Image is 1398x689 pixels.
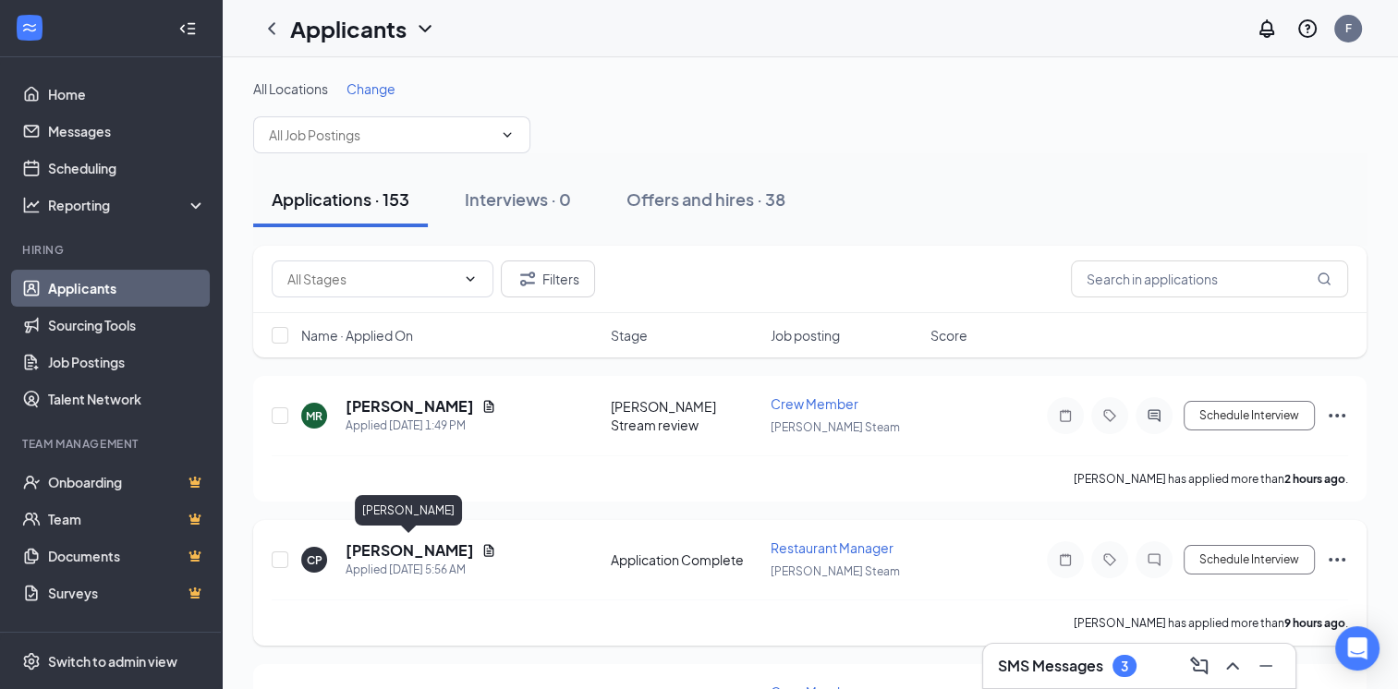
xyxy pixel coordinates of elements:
div: [PERSON_NAME] Stream review [611,397,760,434]
button: ComposeMessage [1185,651,1214,681]
svg: ChevronDown [414,18,436,40]
div: MR [306,408,322,424]
b: 9 hours ago [1284,616,1345,630]
svg: Note [1054,552,1076,567]
a: DocumentsCrown [48,538,206,574]
svg: Notifications [1256,18,1278,40]
span: Change [346,80,395,97]
svg: ComposeMessage [1188,655,1210,677]
svg: QuestionInfo [1296,18,1319,40]
svg: Analysis [22,196,41,214]
svg: Ellipses [1326,405,1348,427]
button: Schedule Interview [1184,401,1315,430]
div: Offers and hires · 38 [626,187,785,211]
span: Name · Applied On [301,326,413,344]
a: Talent Network [48,381,206,417]
div: Interviews · 0 [465,187,571,211]
a: Messages [48,113,206,150]
span: Score [930,326,967,344]
a: Scheduling [48,150,206,187]
span: [PERSON_NAME] Steam [771,420,900,434]
div: Open Intercom Messenger [1335,626,1380,671]
button: Schedule Interview [1184,545,1315,574]
svg: ChevronDown [463,272,478,286]
div: Payroll [22,630,202,646]
div: Hiring [22,242,202,258]
p: [PERSON_NAME] has applied more than . [1074,471,1348,487]
span: Crew Member [771,395,858,412]
span: Restaurant Manager [771,539,894,556]
span: Stage [611,326,648,344]
button: Filter Filters [501,260,595,297]
div: Applied [DATE] 5:56 AM [346,561,496,579]
h5: [PERSON_NAME] [346,540,474,561]
div: Application Complete [611,550,760,569]
a: Home [48,76,206,113]
svg: ActiveChat [1143,408,1165,423]
span: [PERSON_NAME] Steam [771,564,900,578]
svg: Ellipses [1326,549,1348,571]
svg: Collapse [178,19,197,38]
svg: ChevronLeft [261,18,283,40]
svg: Tag [1099,408,1121,423]
svg: WorkstreamLogo [20,18,39,37]
input: All Job Postings [269,125,492,145]
h5: [PERSON_NAME] [346,396,474,417]
svg: Tag [1099,552,1121,567]
span: All Locations [253,80,328,97]
a: OnboardingCrown [48,464,206,501]
div: CP [307,552,322,568]
svg: Settings [22,652,41,671]
h1: Applicants [290,13,407,44]
svg: ChevronDown [500,127,515,142]
div: Switch to admin view [48,652,177,671]
a: Sourcing Tools [48,307,206,344]
svg: ChevronUp [1222,655,1244,677]
svg: Note [1054,408,1076,423]
div: F [1345,20,1352,36]
svg: MagnifyingGlass [1317,272,1331,286]
div: 3 [1121,659,1128,674]
span: Job posting [771,326,840,344]
svg: Minimize [1255,655,1277,677]
a: Applicants [48,270,206,307]
b: 2 hours ago [1284,472,1345,486]
button: Minimize [1251,651,1281,681]
svg: ChatInactive [1143,552,1165,567]
svg: Filter [517,268,539,290]
a: SurveysCrown [48,574,206,611]
button: ChevronUp [1218,651,1247,681]
input: Search in applications [1071,260,1348,297]
div: Reporting [48,196,207,214]
div: [PERSON_NAME] [355,495,462,526]
input: All Stages [287,269,456,289]
a: Job Postings [48,344,206,381]
svg: Document [481,543,496,558]
a: TeamCrown [48,501,206,538]
svg: Document [481,399,496,414]
div: Applied [DATE] 1:49 PM [346,417,496,435]
div: Applications · 153 [272,187,409,211]
p: [PERSON_NAME] has applied more than . [1074,615,1348,631]
div: Team Management [22,436,202,452]
h3: SMS Messages [998,656,1103,676]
